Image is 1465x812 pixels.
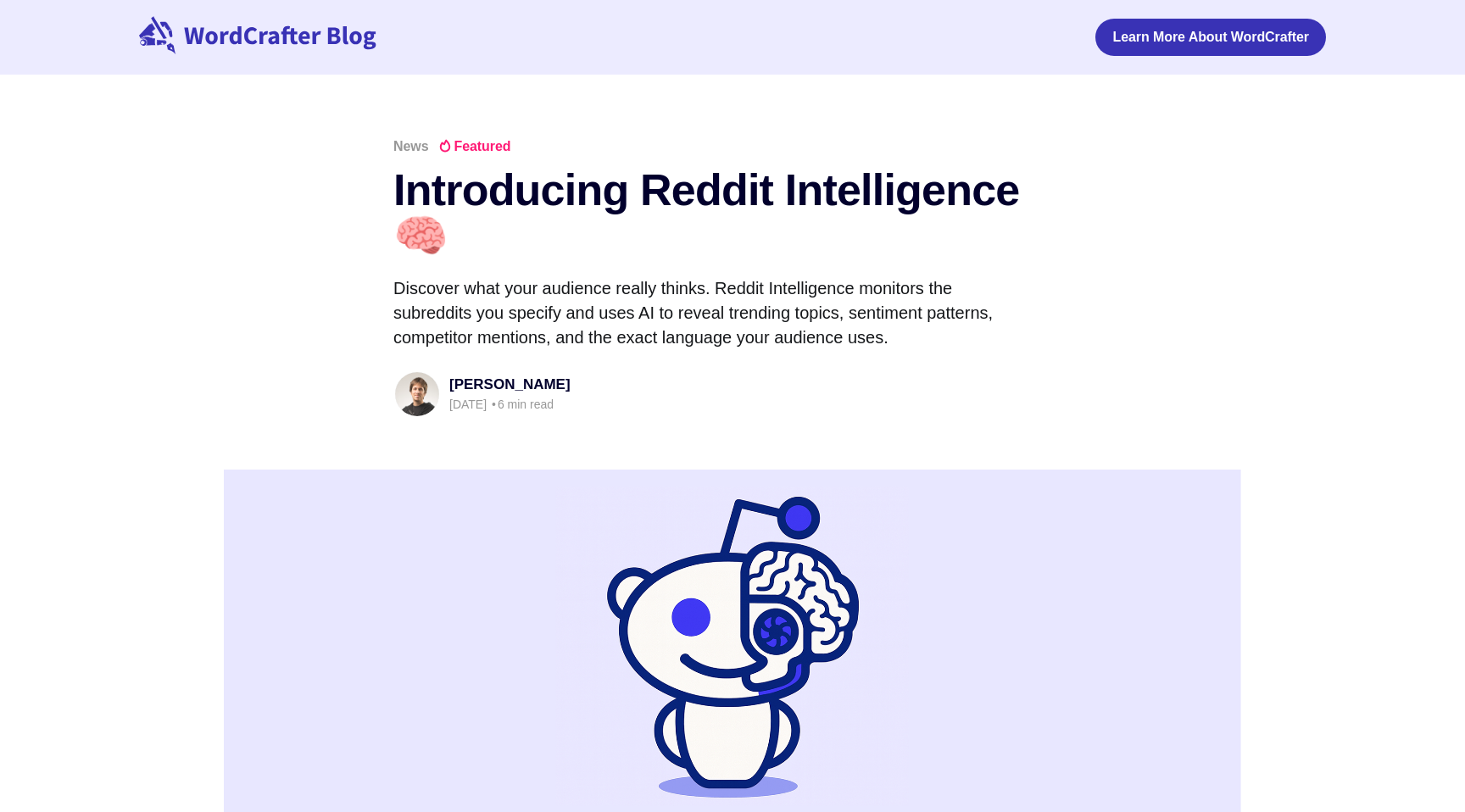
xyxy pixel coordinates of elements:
[393,370,441,418] a: Read more of Federico Pascual
[1095,19,1326,56] a: Learn More About WordCrafter
[393,139,428,153] a: News
[492,398,496,412] span: •
[395,372,439,416] img: Federico Pascual
[449,376,571,392] a: [PERSON_NAME]
[449,398,487,411] time: [DATE]
[393,167,1072,259] h1: Introducing Reddit Intelligence 🧠
[490,398,554,411] span: 6 min read
[438,140,510,153] span: Featured
[393,276,1004,350] p: Discover what your audience really thinks. Reddit Intelligence monitors the subreddits you specif...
